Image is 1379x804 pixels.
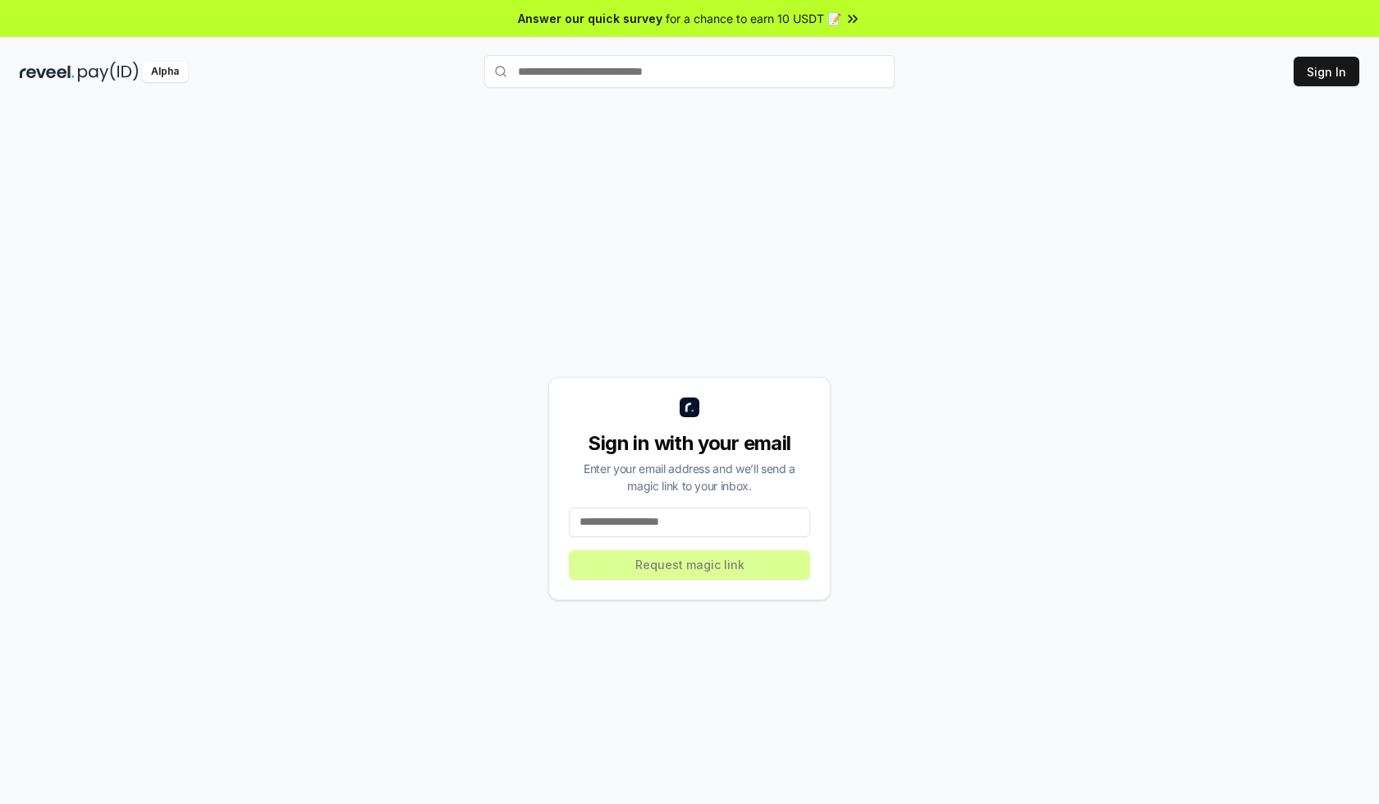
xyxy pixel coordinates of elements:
[1294,57,1359,86] button: Sign In
[142,62,188,82] div: Alpha
[20,62,75,82] img: reveel_dark
[569,430,810,457] div: Sign in with your email
[680,397,699,417] img: logo_small
[666,10,841,27] span: for a chance to earn 10 USDT 📝
[518,10,662,27] span: Answer our quick survey
[569,460,810,494] div: Enter your email address and we’ll send a magic link to your inbox.
[78,62,139,82] img: pay_id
